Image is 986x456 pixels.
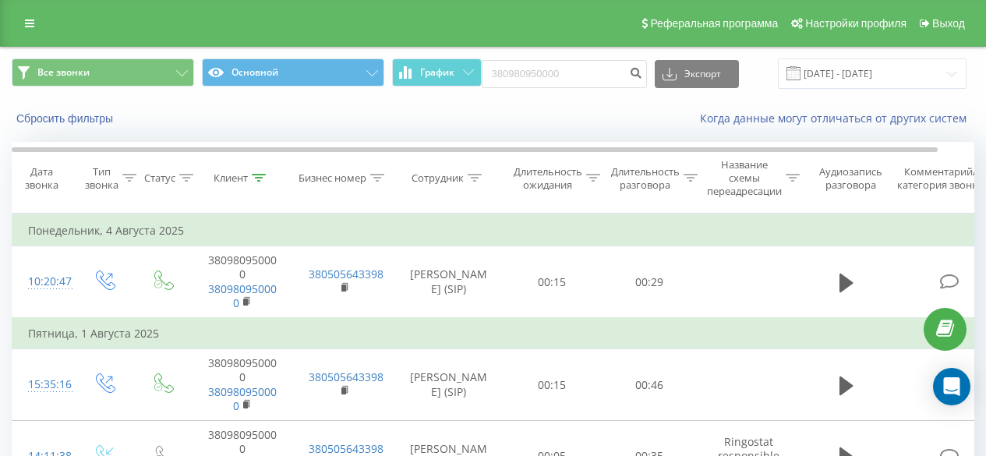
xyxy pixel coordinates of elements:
[12,58,194,87] button: Все звонки
[933,368,970,405] div: Open Intercom Messenger
[28,267,59,297] div: 10:20:47
[394,349,504,421] td: [PERSON_NAME] (SIP)
[412,171,464,185] div: Сотрудник
[309,369,383,384] a: 380505643398
[208,384,277,413] a: 380980950000
[932,17,965,30] span: Выход
[309,441,383,456] a: 380505643398
[192,349,293,421] td: 380980950000
[514,165,582,192] div: Длительность ожидания
[805,17,906,30] span: Настройки профиля
[309,267,383,281] a: 380505643398
[700,111,974,125] a: Когда данные могут отличаться от других систем
[12,165,70,192] div: Дата звонка
[12,111,121,125] button: Сбросить фильтры
[85,165,118,192] div: Тип звонка
[482,60,647,88] input: Поиск по номеру
[144,171,175,185] div: Статус
[504,349,601,421] td: 00:15
[28,369,59,400] div: 15:35:16
[707,158,782,198] div: Название схемы переадресации
[813,165,889,192] div: Аудиозапись разговора
[601,349,698,421] td: 00:46
[650,17,778,30] span: Реферальная программа
[208,281,277,310] a: 380980950000
[392,58,482,87] button: График
[611,165,680,192] div: Длительность разговора
[214,171,248,185] div: Клиент
[504,246,601,318] td: 00:15
[192,246,293,318] td: 380980950000
[895,165,986,192] div: Комментарий/категория звонка
[601,246,698,318] td: 00:29
[202,58,384,87] button: Основной
[299,171,366,185] div: Бизнес номер
[655,60,739,88] button: Экспорт
[394,246,504,318] td: [PERSON_NAME] (SIP)
[420,67,454,78] span: График
[37,66,90,79] span: Все звонки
